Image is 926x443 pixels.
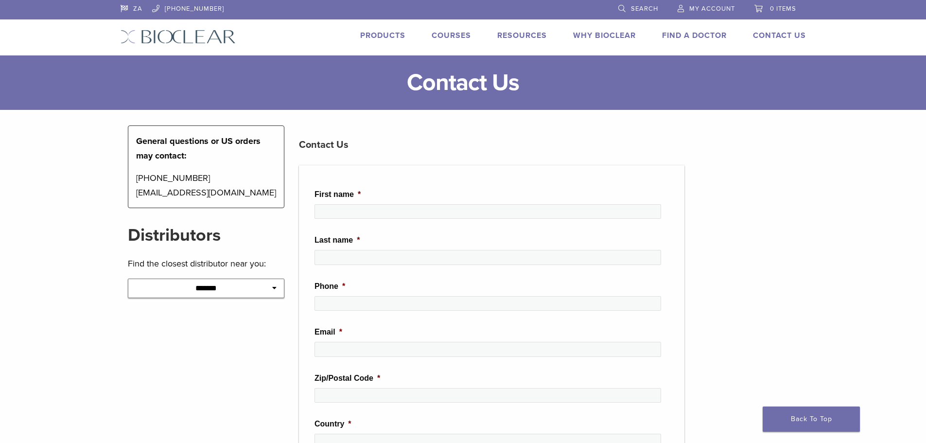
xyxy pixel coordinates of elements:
[573,31,636,40] a: Why Bioclear
[432,31,471,40] a: Courses
[360,31,405,40] a: Products
[763,407,860,432] a: Back To Top
[128,256,285,271] p: Find the closest distributor near you:
[689,5,735,13] span: My Account
[128,224,285,247] h2: Distributors
[770,5,796,13] span: 0 items
[314,373,380,384] label: Zip/Postal Code
[314,235,360,246] label: Last name
[314,327,342,337] label: Email
[631,5,658,13] span: Search
[753,31,806,40] a: Contact Us
[314,282,345,292] label: Phone
[136,136,261,161] strong: General questions or US orders may contact:
[314,419,351,429] label: Country
[121,30,236,44] img: Bioclear
[136,171,277,200] p: [PHONE_NUMBER] [EMAIL_ADDRESS][DOMAIN_NAME]
[314,190,361,200] label: First name
[299,133,684,157] h3: Contact Us
[497,31,547,40] a: Resources
[662,31,727,40] a: Find A Doctor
